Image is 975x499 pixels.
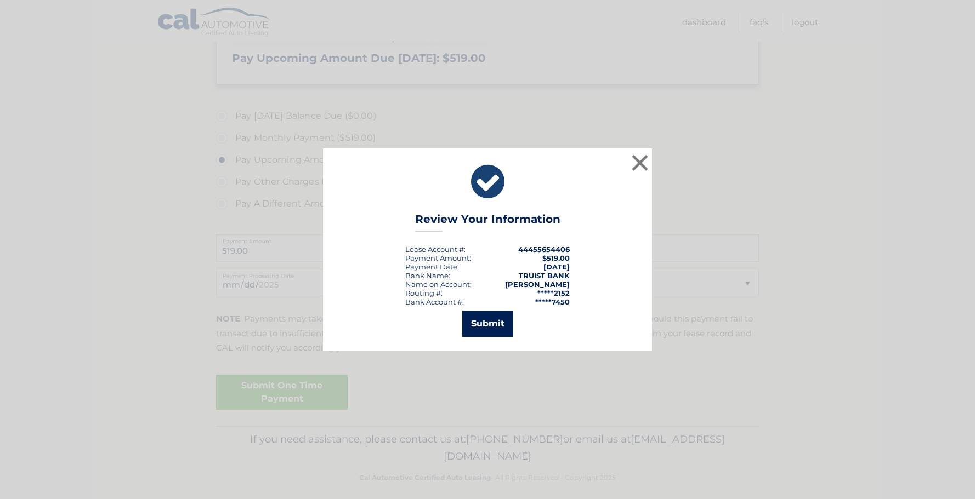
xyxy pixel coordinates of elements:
[405,262,457,271] span: Payment Date
[519,271,570,280] strong: TRUIST BANK
[405,254,471,262] div: Payment Amount:
[405,271,450,280] div: Bank Name:
[415,213,560,232] h3: Review Your Information
[405,289,443,297] div: Routing #:
[543,262,570,271] span: [DATE]
[405,280,472,289] div: Name on Account:
[405,262,459,271] div: :
[505,280,570,289] strong: [PERSON_NAME]
[405,297,464,306] div: Bank Account #:
[518,245,570,254] strong: 44455654406
[462,311,513,337] button: Submit
[629,152,651,174] button: ×
[405,245,466,254] div: Lease Account #:
[542,254,570,262] span: $519.00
